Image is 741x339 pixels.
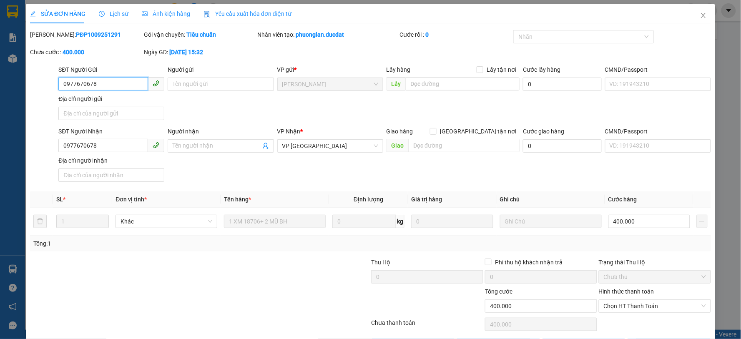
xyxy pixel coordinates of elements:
[523,128,564,135] label: Cước giao hàng
[58,127,164,136] div: SĐT Người Nhận
[277,65,383,74] div: VP gửi
[483,65,520,74] span: Lấy tận nơi
[76,31,121,38] b: PĐP1009251291
[411,196,442,203] span: Giá trị hàng
[697,215,707,228] button: plus
[406,77,520,90] input: Dọc đường
[258,30,398,39] div: Nhân viên tạo:
[387,128,413,135] span: Giao hàng
[387,139,409,152] span: Giao
[370,318,484,333] div: Chưa thanh toán
[497,191,605,208] th: Ghi chú
[282,140,378,152] span: VP Sài Gòn
[523,66,560,73] label: Cước lấy hàng
[485,288,512,295] span: Tổng cước
[153,142,159,148] span: phone
[277,128,301,135] span: VP Nhận
[30,48,142,57] div: Chưa cước :
[523,78,602,91] input: Cước lấy hàng
[396,215,404,228] span: kg
[203,11,210,18] img: icon
[608,196,637,203] span: Cước hàng
[400,30,512,39] div: Cước rồi :
[58,156,164,165] div: Địa chỉ người nhận
[354,196,383,203] span: Định lượng
[99,10,128,17] span: Lịch sử
[605,65,711,74] div: CMND/Passport
[371,259,390,266] span: Thu Hộ
[142,10,190,17] span: Ảnh kiện hàng
[700,12,707,19] span: close
[692,4,715,28] button: Close
[409,139,520,152] input: Dọc đường
[599,288,654,295] label: Hình thức thanh toán
[142,11,148,17] span: picture
[168,65,274,74] div: Người gửi
[523,139,602,153] input: Cước giao hàng
[387,77,406,90] span: Lấy
[63,49,84,55] b: 400.000
[604,271,706,283] span: Chưa thu
[116,196,147,203] span: Đơn vị tính
[144,30,256,39] div: Gói vận chuyển:
[492,258,566,267] span: Phí thu hộ khách nhận trả
[169,49,203,55] b: [DATE] 15:32
[121,215,212,228] span: Khác
[296,31,344,38] b: phuonglan.ducdat
[56,196,63,203] span: SL
[387,66,411,73] span: Lấy hàng
[426,31,429,38] b: 0
[282,78,378,90] span: Phan Đình Phùng
[224,215,326,228] input: VD: Bàn, Ghế
[30,11,36,17] span: edit
[58,168,164,182] input: Địa chỉ của người nhận
[500,215,602,228] input: Ghi Chú
[168,127,274,136] div: Người nhận
[224,196,251,203] span: Tên hàng
[437,127,520,136] span: [GEOGRAPHIC_DATA] tận nơi
[58,65,164,74] div: SĐT Người Gửi
[58,107,164,120] input: Địa chỉ của người gửi
[411,215,493,228] input: 0
[30,30,142,39] div: [PERSON_NAME]:
[599,258,711,267] div: Trạng thái Thu Hộ
[99,11,105,17] span: clock-circle
[604,300,706,312] span: Chọn HT Thanh Toán
[33,239,286,248] div: Tổng: 1
[605,127,711,136] div: CMND/Passport
[58,94,164,103] div: Địa chỉ người gửi
[144,48,256,57] div: Ngày GD:
[203,10,291,17] span: Yêu cầu xuất hóa đơn điện tử
[33,215,47,228] button: delete
[30,10,85,17] span: SỬA ĐƠN HÀNG
[186,31,216,38] b: Tiêu chuẩn
[262,143,269,149] span: user-add
[153,80,159,87] span: phone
